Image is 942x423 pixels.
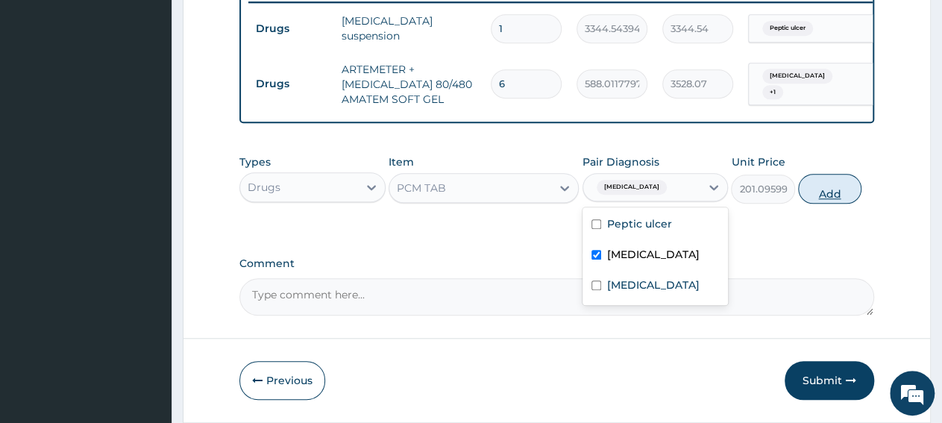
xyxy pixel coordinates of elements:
label: Types [239,156,271,169]
label: Comment [239,257,874,270]
span: + 1 [762,85,783,100]
label: [MEDICAL_DATA] [607,247,700,262]
td: Drugs [248,15,334,43]
div: Chat with us now [78,84,251,103]
img: d_794563401_company_1708531726252_794563401 [28,75,60,112]
label: Peptic ulcer [607,216,672,231]
td: Drugs [248,70,334,98]
button: Previous [239,361,325,400]
span: [MEDICAL_DATA] [762,69,832,84]
td: [MEDICAL_DATA] suspension [334,6,483,51]
div: PCM TAB [397,181,446,195]
label: [MEDICAL_DATA] [607,278,700,292]
span: We're online! [87,120,206,271]
button: Submit [785,361,874,400]
span: [MEDICAL_DATA] [597,180,667,195]
textarea: Type your message and hit 'Enter' [7,272,284,325]
div: Minimize live chat window [245,7,280,43]
label: Pair Diagnosis [583,154,659,169]
td: ARTEMETER + [MEDICAL_DATA] 80/480 AMATEM SOFT GEL [334,54,483,114]
div: Drugs [248,180,280,195]
label: Item [389,154,414,169]
span: Peptic ulcer [762,21,813,36]
button: Add [798,174,861,204]
label: Unit Price [731,154,785,169]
